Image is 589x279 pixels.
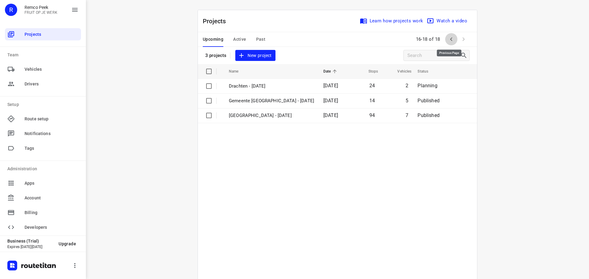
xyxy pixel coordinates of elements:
input: Search projects [407,51,460,60]
span: 16-18 of 18 [414,33,443,46]
p: FRUIT OP JE WERK [25,10,57,15]
span: Planning [418,83,437,89]
span: Vehicles [25,66,79,73]
span: Drivers [25,81,79,87]
button: Upgrade [54,238,81,249]
span: Name [229,68,247,75]
span: Projects [25,31,79,38]
div: Notifications [5,127,81,140]
span: 5 [406,98,408,104]
span: Upgrade [59,241,76,246]
div: Apps [5,177,81,189]
span: Apps [25,180,79,187]
div: Vehicles [5,63,81,75]
span: Developers [25,224,79,231]
span: Date [323,68,339,75]
span: Stops [360,68,378,75]
p: Gemeente Rotterdam - Tuesday [229,112,314,119]
p: Remco Peek [25,5,57,10]
span: Vehicles [389,68,411,75]
span: Published [418,98,440,104]
span: 7 [406,112,408,118]
span: 94 [369,112,375,118]
span: Published [418,112,440,118]
p: Gemeente Rotterdam - Wednesday [229,97,314,104]
span: Status [418,68,436,75]
span: [DATE] [323,83,338,89]
div: Billing [5,206,81,219]
span: Next Page [457,33,470,45]
span: Tags [25,145,79,152]
div: Tags [5,142,81,154]
span: Billing [25,209,79,216]
div: R [5,4,17,16]
p: 3 projects [205,53,226,58]
span: [DATE] [323,112,338,118]
span: Active [233,36,246,43]
p: Setup [7,101,81,108]
span: Route setup [25,116,79,122]
p: Team [7,52,81,58]
div: Drivers [5,78,81,90]
p: Expires [DATE][DATE] [7,245,54,249]
span: [DATE] [323,98,338,104]
button: New project [235,50,275,61]
span: Notifications [25,130,79,137]
span: Account [25,195,79,201]
span: Upcoming [203,36,223,43]
span: New project [239,52,271,59]
span: 14 [369,98,375,104]
span: 24 [369,83,375,89]
p: Administration [7,166,81,172]
div: Route setup [5,113,81,125]
div: Search [460,52,469,59]
div: Account [5,192,81,204]
span: 2 [406,83,408,89]
p: Drachten - Thursday [229,83,314,90]
span: Past [256,36,266,43]
div: Projects [5,28,81,40]
p: Business (Trial) [7,239,54,243]
p: Projects [203,17,231,26]
div: Developers [5,221,81,233]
